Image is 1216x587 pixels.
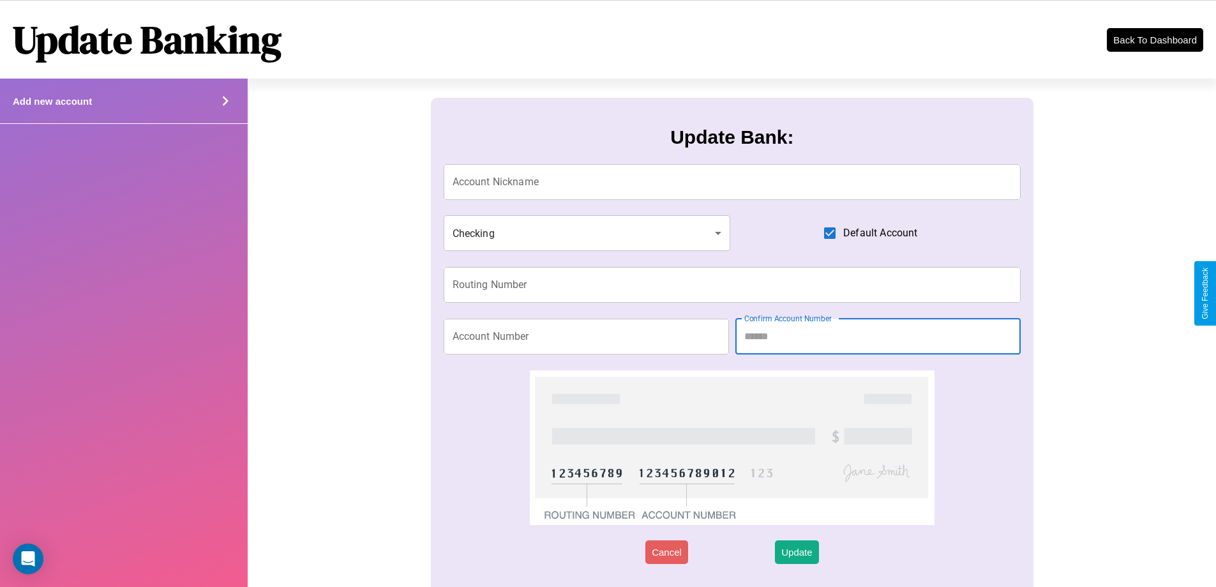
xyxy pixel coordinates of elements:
[530,370,934,525] img: check
[13,544,43,574] div: Open Intercom Messenger
[13,96,92,107] h4: Add new account
[670,126,793,148] h3: Update Bank:
[744,313,832,324] label: Confirm Account Number
[645,540,688,564] button: Cancel
[1201,268,1210,319] div: Give Feedback
[1107,28,1203,52] button: Back To Dashboard
[444,215,731,251] div: Checking
[775,540,818,564] button: Update
[843,225,917,241] span: Default Account
[13,13,281,66] h1: Update Banking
